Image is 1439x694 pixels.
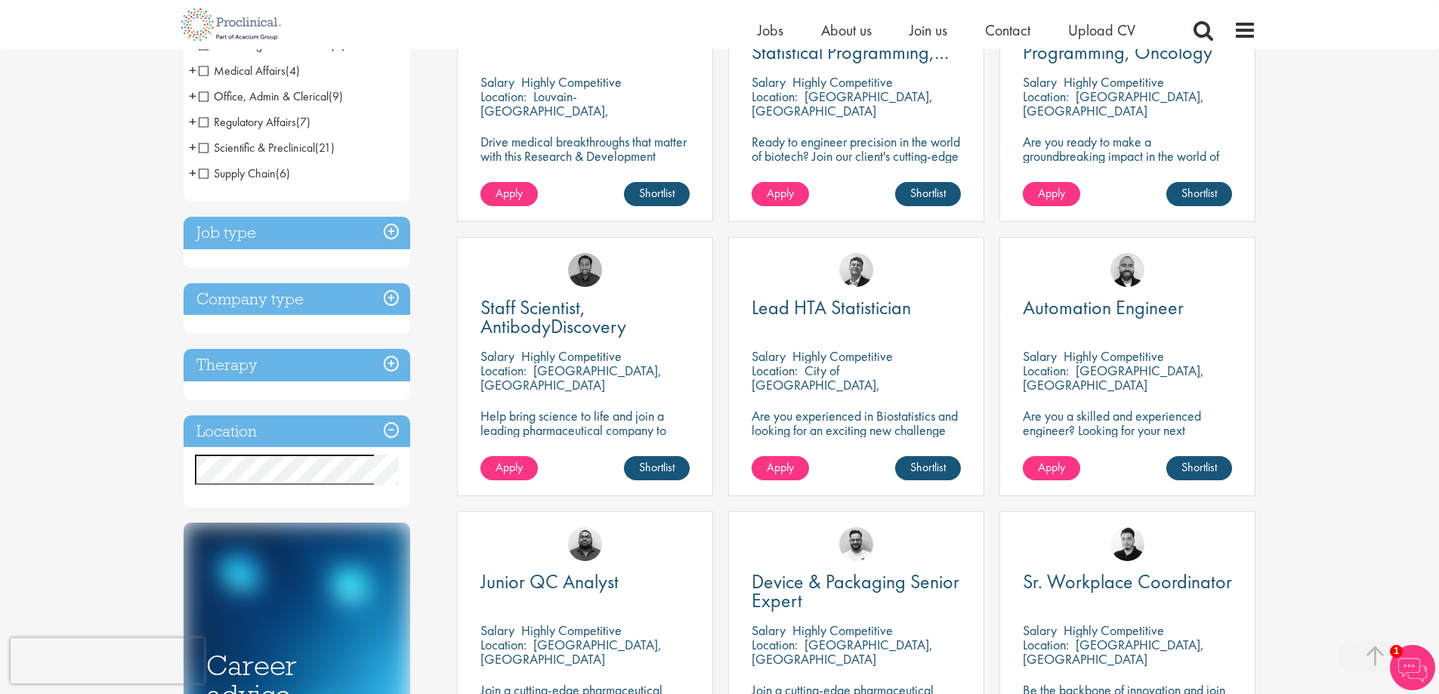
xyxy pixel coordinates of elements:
p: [GEOGRAPHIC_DATA], [GEOGRAPHIC_DATA] [1023,88,1204,119]
p: Highly Competitive [1064,622,1164,639]
span: Staff Scientist, AntibodyDiscovery [480,295,626,339]
p: [GEOGRAPHIC_DATA], [GEOGRAPHIC_DATA] [480,636,662,668]
span: + [189,136,196,159]
span: Salary [480,622,514,639]
img: Ashley Bennett [568,527,602,561]
span: Apply [1038,459,1065,475]
span: Apply [767,459,794,475]
a: Jobs [758,20,783,40]
a: Shortlist [1166,456,1232,480]
p: Highly Competitive [521,622,622,639]
span: Scientific & Preclinical [199,140,335,156]
span: Apply [767,185,794,201]
p: Highly Competitive [1064,73,1164,91]
span: Salary [480,73,514,91]
a: Apply [1023,456,1080,480]
a: Shortlist [895,456,961,480]
h3: Company type [184,283,410,316]
span: (7) [296,114,310,130]
span: (6) [276,165,290,181]
a: Apply [752,456,809,480]
a: Shortlist [624,456,690,480]
span: Location: [480,362,527,379]
a: Staff Scientist, AntibodyDiscovery [480,298,690,336]
a: Apply [752,182,809,206]
a: Director Statistical Programming, Oncology [1023,24,1232,62]
div: Job type [184,217,410,249]
p: Are you ready to make a groundbreaking impact in the world of biotechnology? Join a growing compa... [1023,134,1232,206]
img: Anderson Maldonado [1110,527,1144,561]
span: Salary [1023,347,1057,365]
p: Highly Competitive [792,73,893,91]
p: Highly Competitive [792,347,893,365]
span: Salary [1023,73,1057,91]
a: Sr. Workplace Coordinator [1023,572,1232,591]
span: Upload CV [1068,20,1135,40]
h3: Therapy [184,349,410,381]
a: Apply [1023,182,1080,206]
span: Sr. Workplace Coordinator [1023,569,1232,594]
span: Location: [1023,88,1069,105]
span: Location: [752,88,798,105]
span: Supply Chain [199,165,276,181]
span: (4) [286,63,300,79]
a: Shortlist [624,182,690,206]
img: Jordan Kiely [1110,253,1144,287]
a: Device & Packaging Senior Expert [752,572,961,610]
span: + [189,162,196,184]
p: Highly Competitive [792,622,893,639]
span: Salary [752,622,786,639]
iframe: reCAPTCHA [11,638,204,683]
span: Location: [1023,636,1069,653]
a: Automation Engineer [1023,298,1232,317]
a: Lead HTA Statistician [752,298,961,317]
p: City of [GEOGRAPHIC_DATA], [GEOGRAPHIC_DATA] [752,362,880,408]
a: Contact [985,20,1030,40]
span: Salary [752,347,786,365]
p: [GEOGRAPHIC_DATA], [GEOGRAPHIC_DATA] [752,88,933,119]
span: Location: [480,636,527,653]
span: Regulatory Affairs [199,114,310,130]
p: [GEOGRAPHIC_DATA], [GEOGRAPHIC_DATA] [480,362,662,393]
span: Device & Packaging Senior Expert [752,569,959,613]
span: Associate Director Statistical Programming, Oncology [752,20,949,84]
p: [GEOGRAPHIC_DATA], [GEOGRAPHIC_DATA] [752,636,933,668]
span: 1 [1390,645,1403,658]
span: (21) [315,140,335,156]
p: Highly Competitive [521,347,622,365]
span: Medical Affairs [199,63,300,79]
span: Regulatory Affairs [199,114,296,130]
span: Location: [752,636,798,653]
span: Scientific & Preclinical [199,140,315,156]
span: (9) [329,88,343,104]
a: Shortlist [895,182,961,206]
p: Highly Competitive [1064,347,1164,365]
span: Salary [1023,622,1057,639]
a: Junior QC Analyst [480,572,690,591]
span: Junior QC Analyst [480,569,619,594]
span: Automation Engineer [1023,295,1184,320]
span: Location: [752,362,798,379]
span: Lead HTA Statistician [752,295,911,320]
a: Mike Raletz [568,253,602,287]
a: About us [821,20,872,40]
p: Are you experienced in Biostatistics and looking for an exciting new challenge where you can assi... [752,409,961,466]
a: Apply [480,456,538,480]
a: Join us [909,20,947,40]
span: Supply Chain [199,165,290,181]
a: Shortlist [1166,182,1232,206]
img: Chatbot [1390,645,1435,690]
p: Ready to engineer precision in the world of biotech? Join our client's cutting-edge team and play... [752,134,961,206]
img: Emile De Beer [839,527,873,561]
h3: Location [184,415,410,448]
span: + [189,110,196,133]
span: Salary [480,347,514,365]
span: Office, Admin & Clerical [199,88,329,104]
span: Location: [480,88,527,105]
